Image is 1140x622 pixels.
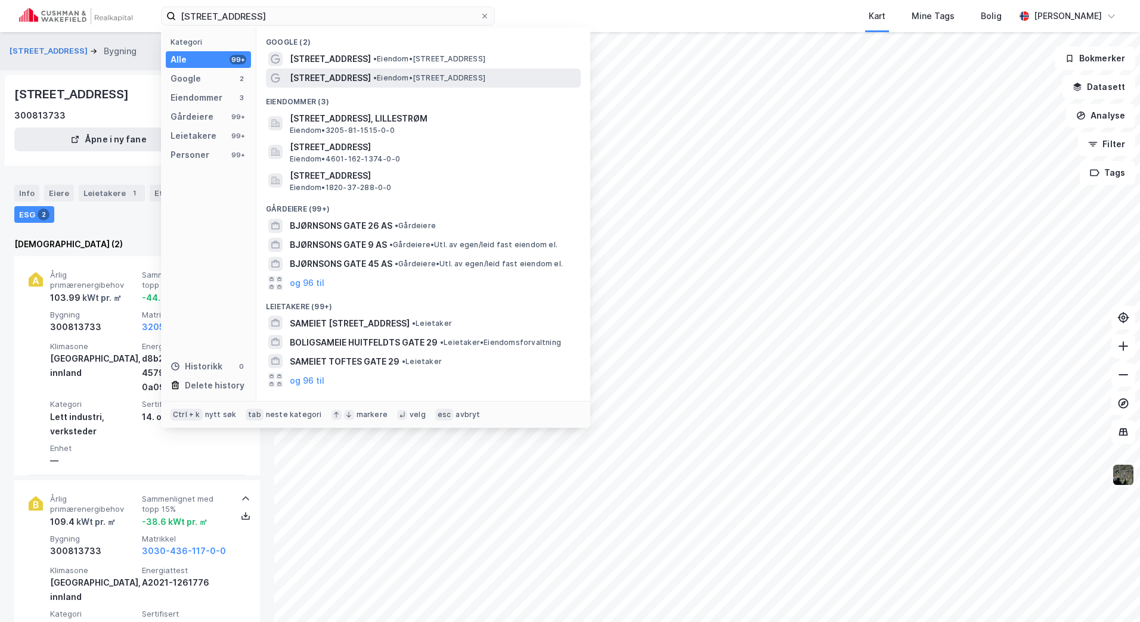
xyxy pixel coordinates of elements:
div: 99+ [230,55,246,64]
div: 99+ [230,131,246,141]
div: — [50,453,137,468]
span: BOLIGSAMEIE HUITFELDTS GATE 29 [290,335,438,350]
span: Årlig primærenergibehov [50,270,137,291]
div: Delete history [185,378,244,393]
span: Klimasone [50,341,137,352]
div: nytt søk [205,410,237,419]
div: avbryt [456,410,480,419]
div: Eiendommer [171,91,222,105]
div: tab [246,409,264,421]
img: cushman-wakefield-realkapital-logo.202ea83816669bd177139c58696a8fa1.svg [19,8,132,24]
div: velg [410,410,426,419]
div: 99+ [230,112,246,122]
div: Google (2) [256,28,590,49]
button: og 96 til [290,373,324,387]
span: • [402,357,405,366]
div: 99+ [230,150,246,160]
div: neste kategori [266,410,322,419]
div: [PERSON_NAME] [1034,9,1102,23]
button: og 96 til [290,276,324,290]
button: [STREET_ADDRESS] [10,45,90,57]
div: -44.01 kWt pr. ㎡ [142,291,212,305]
span: • [395,259,398,268]
div: [GEOGRAPHIC_DATA], innland [50,576,137,604]
div: 14. okt. 2024 [142,410,229,424]
div: kWt pr. ㎡ [80,291,122,305]
div: kWt pr. ㎡ [75,515,116,529]
div: 109.4 [50,515,116,529]
span: Eiendom • 3205-81-1515-0-0 [290,126,395,135]
span: SAMEIET [STREET_ADDRESS] [290,316,410,331]
div: [STREET_ADDRESS] [14,85,131,104]
button: Analyse [1066,104,1135,127]
div: Historikk [171,359,222,374]
div: Kart [869,9,885,23]
span: Leietaker [402,357,442,366]
div: Eiere [44,185,74,201]
div: 1 [128,187,140,199]
button: Tags [1080,161,1135,185]
span: BJØRNSONS GATE 26 AS [290,219,392,233]
span: [STREET_ADDRESS] [290,169,576,183]
div: [DEMOGRAPHIC_DATA] (2) [14,237,260,251]
iframe: Chat Widget [1080,565,1140,622]
span: • [395,221,398,230]
span: Energiattest [142,565,229,576]
div: Kontrollprogram for chat [1080,565,1140,622]
span: Enhet [50,443,137,453]
span: [STREET_ADDRESS], LILLESTRØM [290,111,576,126]
div: 300813733 [14,108,66,123]
span: • [373,54,377,63]
div: [GEOGRAPHIC_DATA], innland [50,352,137,380]
div: Mine Tags [912,9,955,23]
button: Bokmerker [1055,46,1135,70]
span: SAMEIET TOFTES GATE 29 [290,354,399,369]
span: Energiattest [142,341,229,352]
span: Årlig primærenergibehov [50,494,137,515]
div: ESG [14,206,54,223]
div: 2 [38,209,49,220]
div: markere [357,410,388,419]
button: Datasett [1062,75,1135,99]
button: 3205-436-117-0-0 [142,320,225,334]
div: Lett industri, verksteder [50,410,137,438]
span: Gårdeiere • Utl. av egen/leid fast eiendom el. [395,259,563,269]
span: • [373,73,377,82]
span: Eiendom • [STREET_ADDRESS] [373,73,485,83]
span: Sertifisert [142,399,229,409]
button: Filter [1078,132,1135,156]
span: Sammenlignet med topp 15% [142,494,229,515]
span: Kategori [50,399,137,409]
span: Eiendom • 4601-162-1374-0-0 [290,154,400,164]
span: Klimasone [50,565,137,576]
span: [STREET_ADDRESS] [290,71,371,85]
div: Google [171,71,201,86]
div: Gårdeiere [171,110,213,124]
div: Bolig [981,9,1002,23]
span: Bygning [50,310,137,320]
div: Eiendommer (3) [256,88,590,109]
span: [STREET_ADDRESS] [290,140,576,154]
div: 2 [237,74,246,83]
div: Leietakere (99+) [256,293,590,314]
span: BJØRNSONS GATE 45 AS [290,257,392,271]
div: 300813733 [50,320,137,334]
span: Gårdeiere • Utl. av egen/leid fast eiendom el. [389,240,557,250]
span: [STREET_ADDRESS] [290,52,371,66]
div: Leietakere [79,185,145,201]
div: Bygning [104,44,137,58]
span: Eiendom • 1820-37-288-0-0 [290,183,392,192]
span: Matrikkel [142,534,229,544]
button: 3030-436-117-0-0 [142,544,226,558]
div: Personer (99+) [256,390,590,411]
div: 3 [237,93,246,102]
div: A2021-1261776 [142,576,229,590]
div: Gårdeiere (99+) [256,195,590,216]
span: Leietaker • Eiendomsforvaltning [440,338,561,347]
button: Åpne i ny fane [14,127,203,151]
span: Gårdeiere [395,221,436,231]
span: Bygning [50,534,137,544]
div: Leietakere [171,129,216,143]
span: Eiendom • [STREET_ADDRESS] [373,54,485,64]
span: Kategori [50,609,137,619]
